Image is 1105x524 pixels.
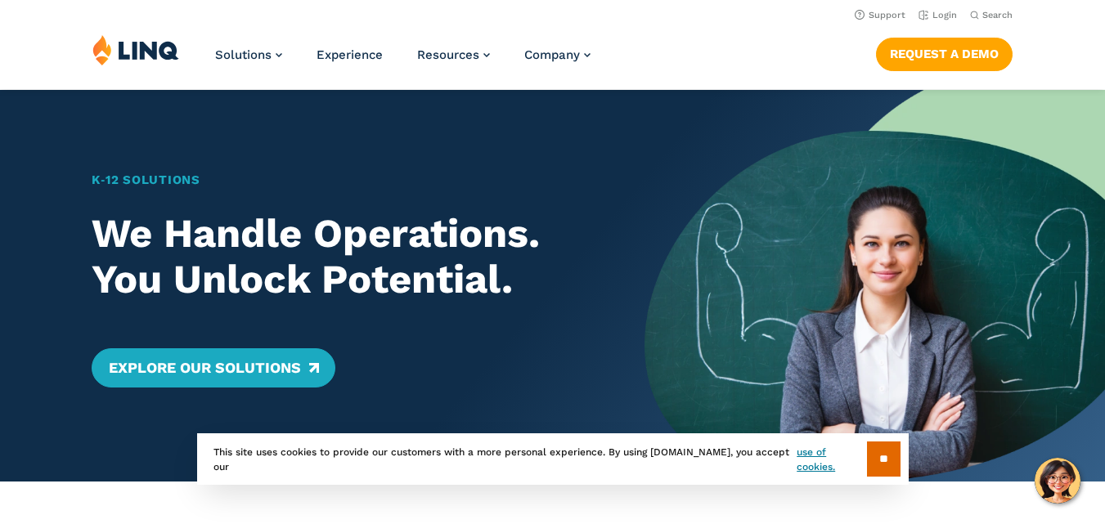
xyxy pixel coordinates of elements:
[92,211,599,302] h2: We Handle Operations. You Unlock Potential.
[970,9,1013,21] button: Open Search Bar
[876,38,1013,70] a: Request a Demo
[215,34,591,88] nav: Primary Navigation
[197,433,909,485] div: This site uses cookies to provide our customers with a more personal experience. By using [DOMAIN...
[797,445,866,474] a: use of cookies.
[215,47,272,62] span: Solutions
[645,90,1105,481] img: Home Banner
[92,34,179,65] img: LINQ | K‑12 Software
[919,10,957,20] a: Login
[215,47,282,62] a: Solutions
[92,348,335,387] a: Explore Our Solutions
[876,34,1013,70] nav: Button Navigation
[524,47,591,62] a: Company
[855,10,905,20] a: Support
[317,47,383,62] a: Experience
[524,47,580,62] span: Company
[1035,458,1080,504] button: Hello, have a question? Let’s chat.
[92,171,599,190] h1: K‑12 Solutions
[982,10,1013,20] span: Search
[417,47,479,62] span: Resources
[417,47,490,62] a: Resources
